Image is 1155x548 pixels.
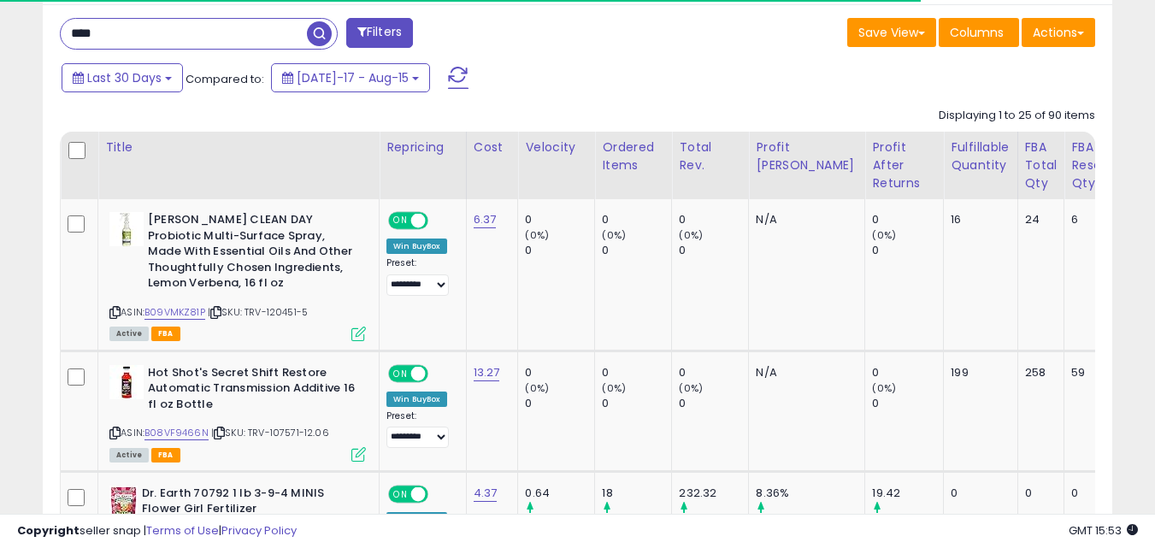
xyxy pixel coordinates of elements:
[62,63,183,92] button: Last 30 Days
[271,63,430,92] button: [DATE]-17 - Aug-15
[872,243,943,258] div: 0
[386,257,453,296] div: Preset:
[151,448,180,463] span: FBA
[105,138,372,156] div: Title
[679,486,748,501] div: 232.32
[679,381,703,395] small: (0%)
[426,214,453,228] span: OFF
[602,138,664,174] div: Ordered Items
[602,381,626,395] small: (0%)
[602,365,671,380] div: 0
[474,364,500,381] a: 13.27
[144,305,205,320] a: B09VMKZ81P
[872,486,943,501] div: 19.42
[1071,486,1123,501] div: 0
[109,212,144,246] img: 318dKRQ7bYL._SL40_.jpg
[109,486,138,520] img: 51OAz9uvbwL._SL40_.jpg
[939,108,1095,124] div: Displaying 1 to 25 of 90 items
[1071,365,1123,380] div: 59
[474,485,498,502] a: 4.37
[109,327,149,341] span: All listings currently available for purchase on Amazon
[186,71,264,87] span: Compared to:
[1071,212,1123,227] div: 6
[474,211,497,228] a: 6.37
[951,486,1004,501] div: 0
[602,212,671,227] div: 0
[872,396,943,411] div: 0
[148,365,356,417] b: Hot Shot's Secret Shift Restore Automatic Transmission Additive 16 fl oz Bottle
[950,24,1004,41] span: Columns
[939,18,1019,47] button: Columns
[1069,522,1138,539] span: 2025-09-15 15:53 GMT
[756,138,857,174] div: Profit [PERSON_NAME]
[756,212,852,227] div: N/A
[525,138,587,156] div: Velocity
[872,365,943,380] div: 0
[1022,18,1095,47] button: Actions
[602,228,626,242] small: (0%)
[17,522,80,539] strong: Copyright
[386,392,447,407] div: Win BuyBox
[951,365,1004,380] div: 199
[872,381,896,395] small: (0%)
[756,486,864,501] div: 8.36%
[17,523,297,539] div: seller snap | |
[148,212,356,296] b: [PERSON_NAME] CLEAN DAY Probiotic Multi-Surface Spray, Made With Essential Oils And Other Thought...
[1025,365,1052,380] div: 258
[208,305,308,319] span: | SKU: TRV-120451-5
[146,522,219,539] a: Terms of Use
[951,212,1004,227] div: 16
[525,212,594,227] div: 0
[1025,138,1058,192] div: FBA Total Qty
[679,396,748,411] div: 0
[525,243,594,258] div: 0
[525,381,549,395] small: (0%)
[602,396,671,411] div: 0
[525,365,594,380] div: 0
[679,138,741,174] div: Total Rev.
[386,239,447,254] div: Win BuyBox
[211,426,329,439] span: | SKU: TRV-107571-12.06
[386,410,453,449] div: Preset:
[346,18,413,48] button: Filters
[872,212,943,227] div: 0
[390,366,411,380] span: ON
[679,365,748,380] div: 0
[297,69,409,86] span: [DATE]-17 - Aug-15
[142,486,350,521] b: Dr. Earth 70792 1 lb 3-9-4 MINIS Flower Girl Fertilizer
[221,522,297,539] a: Privacy Policy
[951,138,1010,174] div: Fulfillable Quantity
[109,448,149,463] span: All listings currently available for purchase on Amazon
[1025,212,1052,227] div: 24
[525,228,549,242] small: (0%)
[151,327,180,341] span: FBA
[679,212,748,227] div: 0
[87,69,162,86] span: Last 30 Days
[390,487,411,502] span: ON
[602,243,671,258] div: 0
[756,365,852,380] div: N/A
[525,396,594,411] div: 0
[426,487,453,502] span: OFF
[109,365,366,460] div: ASIN:
[386,138,459,156] div: Repricing
[109,365,144,399] img: 41SYrx9H4NL._SL40_.jpg
[872,228,896,242] small: (0%)
[679,228,703,242] small: (0%)
[1025,486,1052,501] div: 0
[525,486,594,501] div: 0.64
[474,138,511,156] div: Cost
[390,214,411,228] span: ON
[1071,138,1128,192] div: FBA Reserved Qty
[144,426,209,440] a: B08VF9466N
[426,366,453,380] span: OFF
[602,486,671,501] div: 18
[109,212,366,339] div: ASIN:
[847,18,936,47] button: Save View
[872,138,936,192] div: Profit After Returns
[679,243,748,258] div: 0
